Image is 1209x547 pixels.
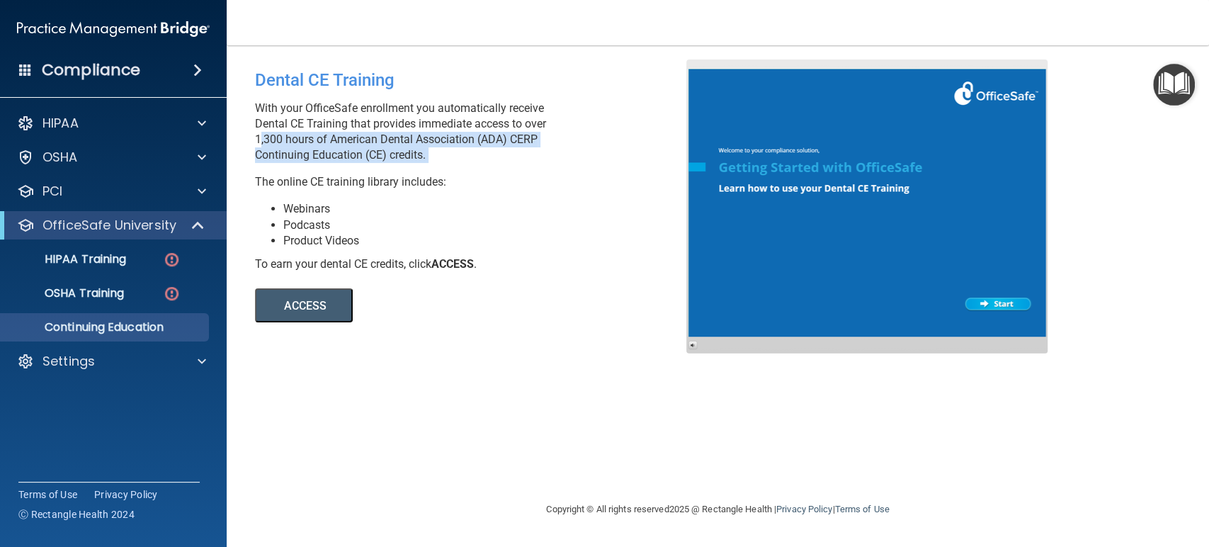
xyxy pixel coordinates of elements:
li: Podcasts [283,218,697,233]
a: OSHA [17,149,206,166]
p: HIPAA [42,115,79,132]
a: Terms of Use [834,504,889,514]
a: OfficeSafe University [17,217,205,234]
div: Dental CE Training [255,60,697,101]
b: ACCESS [431,257,474,271]
p: PCI [42,183,62,200]
a: Privacy Policy [94,487,158,502]
p: Settings [42,353,95,370]
p: With your OfficeSafe enrollment you automatically receive Dental CE Training that provides immedi... [255,101,697,163]
img: danger-circle.6113f641.png [163,285,181,303]
p: OSHA Training [9,286,124,300]
li: Webinars [283,201,697,217]
button: ACCESS [255,288,353,322]
p: OfficeSafe University [42,217,176,234]
div: To earn your dental CE credits, click . [255,256,697,272]
img: danger-circle.6113f641.png [163,251,181,269]
a: HIPAA [17,115,206,132]
p: The online CE training library includes: [255,174,697,190]
span: Ⓒ Rectangle Health 2024 [18,507,135,521]
a: Terms of Use [18,487,77,502]
li: Product Videos [283,233,697,249]
a: PCI [17,183,206,200]
h4: Compliance [42,60,140,80]
p: HIPAA Training [9,252,126,266]
div: Copyright © All rights reserved 2025 @ Rectangle Health | | [460,487,977,532]
a: Settings [17,353,206,370]
button: Open Resource Center [1153,64,1195,106]
a: ACCESS [255,301,642,312]
p: Continuing Education [9,320,203,334]
a: Privacy Policy [776,504,832,514]
img: PMB logo [17,15,210,43]
p: OSHA [42,149,78,166]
